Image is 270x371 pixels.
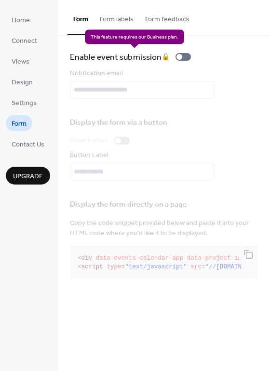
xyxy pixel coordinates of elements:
a: Connect [6,32,43,48]
a: Settings [6,94,42,110]
span: Home [12,15,30,26]
span: Form [12,119,27,129]
button: Upgrade [6,167,50,185]
a: Form [6,115,32,131]
span: Views [12,57,29,67]
span: This feature requires our Business plan. [85,30,184,44]
a: Design [6,74,39,90]
span: Contact Us [12,140,44,150]
span: Upgrade [13,172,43,182]
a: Contact Us [6,136,50,152]
span: Settings [12,98,37,108]
span: Design [12,78,33,88]
span: Connect [12,36,37,46]
a: Views [6,53,35,69]
a: Home [6,12,36,27]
